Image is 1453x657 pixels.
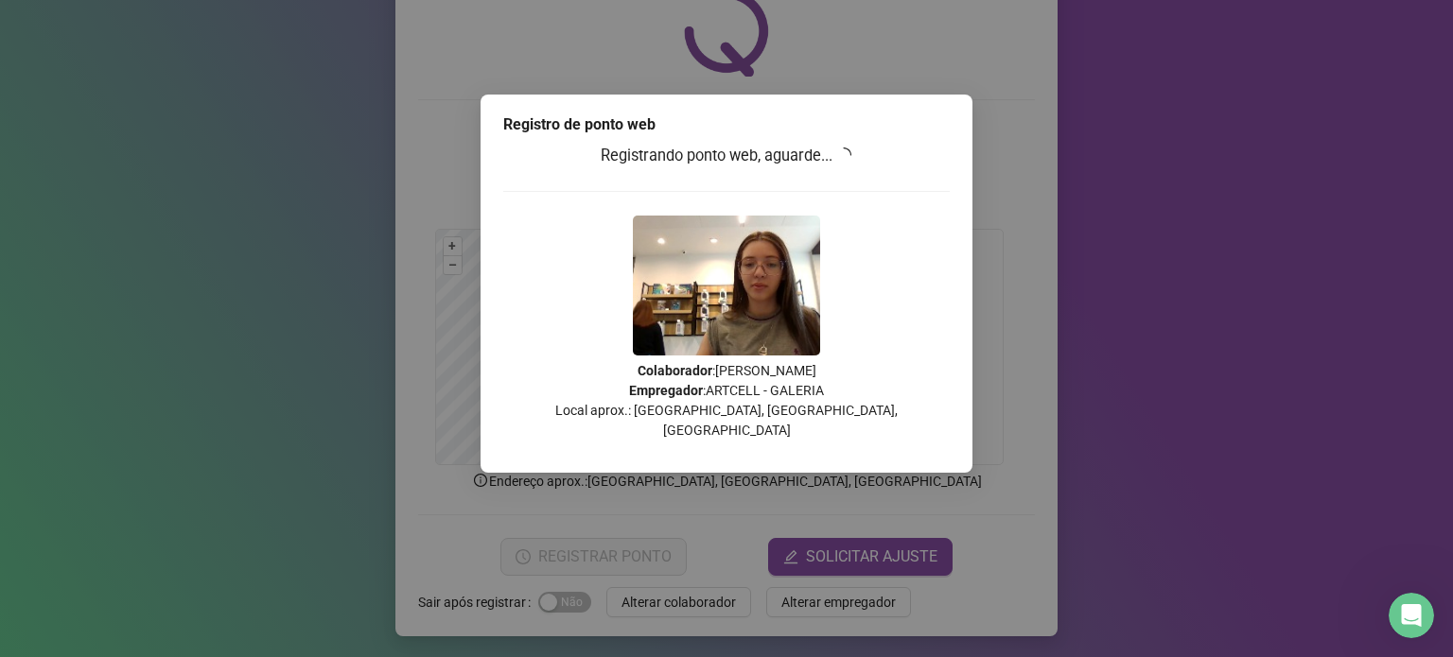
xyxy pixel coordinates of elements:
[503,144,950,168] h3: Registrando ponto web, aguarde...
[503,113,950,136] div: Registro de ponto web
[503,361,950,441] p: : [PERSON_NAME] : ARTCELL - GALERIA Local aprox.: [GEOGRAPHIC_DATA], [GEOGRAPHIC_DATA], [GEOGRAPH...
[633,216,820,355] img: Z
[836,147,851,163] span: loading
[629,383,703,398] strong: Empregador
[638,363,712,378] strong: Colaborador
[1389,593,1434,638] iframe: Intercom live chat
